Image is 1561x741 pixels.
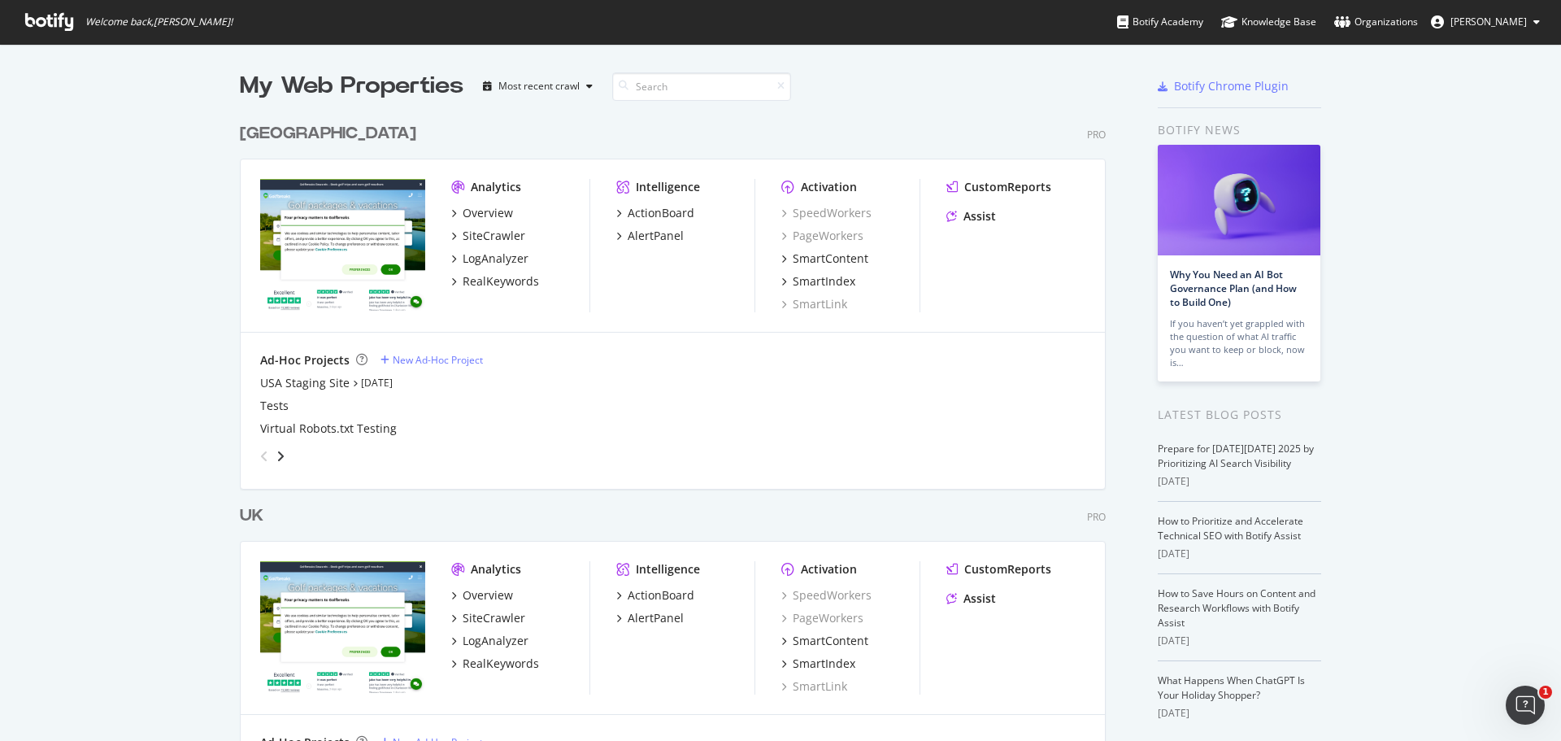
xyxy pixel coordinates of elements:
[781,678,847,695] a: SmartLink
[260,561,425,693] img: www.golfbreaks.com/en-gb/
[946,208,996,224] a: Assist
[451,610,525,626] a: SiteCrawler
[781,633,868,649] a: SmartContent
[1539,686,1552,699] span: 1
[451,656,539,672] a: RealKeywords
[451,273,539,290] a: RealKeywords
[1450,15,1527,28] span: annie scrase
[240,504,263,528] div: UK
[260,375,350,391] a: USA Staging Site
[636,179,700,195] div: Intelligence
[1170,317,1308,369] div: If you haven’t yet grappled with the question of what AI traffic you want to keep or block, now is…
[463,610,525,626] div: SiteCrawler
[1158,547,1321,561] div: [DATE]
[361,376,393,390] a: [DATE]
[793,251,868,267] div: SmartContent
[946,591,996,607] a: Assist
[946,179,1051,195] a: CustomReports
[240,70,463,102] div: My Web Properties
[451,633,528,649] a: LogAnalyzer
[1158,634,1321,648] div: [DATE]
[781,273,855,290] a: SmartIndex
[1334,14,1418,30] div: Organizations
[801,561,857,578] div: Activation
[616,228,684,244] a: AlertPanel
[498,81,580,91] div: Most recent crawl
[781,205,872,221] a: SpeedWorkers
[963,208,996,224] div: Assist
[1117,14,1203,30] div: Botify Academy
[463,587,513,604] div: Overview
[260,421,397,437] a: Virtual Robots.txt Testing
[85,15,233,28] span: Welcome back, [PERSON_NAME] !
[636,561,700,578] div: Intelligence
[1158,78,1289,94] a: Botify Chrome Plugin
[1158,586,1315,630] a: How to Save Hours on Content and Research Workflows with Botify Assist
[451,251,528,267] a: LogAnalyzer
[1506,686,1545,725] iframe: Intercom live chat
[612,72,791,101] input: Search
[1158,514,1303,543] a: How to Prioritize and Accelerate Technical SEO with Botify Assist
[964,179,1051,195] div: CustomReports
[463,633,528,649] div: LogAnalyzer
[964,561,1051,578] div: CustomReports
[781,228,863,244] div: PageWorkers
[260,398,289,414] a: Tests
[240,504,270,528] a: UK
[628,205,694,221] div: ActionBoard
[463,205,513,221] div: Overview
[616,610,684,626] a: AlertPanel
[476,73,599,99] button: Most recent crawl
[463,251,528,267] div: LogAnalyzer
[451,587,513,604] a: Overview
[1418,9,1553,35] button: [PERSON_NAME]
[1158,145,1320,255] img: Why You Need an AI Bot Governance Plan (and How to Build One)
[781,610,863,626] a: PageWorkers
[451,205,513,221] a: Overview
[1170,268,1297,309] a: Why You Need an AI Bot Governance Plan (and How to Build One)
[463,656,539,672] div: RealKeywords
[793,656,855,672] div: SmartIndex
[781,656,855,672] a: SmartIndex
[240,122,423,146] a: [GEOGRAPHIC_DATA]
[1158,706,1321,721] div: [DATE]
[1087,510,1106,524] div: Pro
[781,296,847,312] a: SmartLink
[260,352,350,368] div: Ad-Hoc Projects
[946,561,1051,578] a: CustomReports
[616,205,694,221] a: ActionBoard
[781,587,872,604] a: SpeedWorkers
[1174,78,1289,94] div: Botify Chrome Plugin
[275,448,286,464] div: angle-right
[1158,442,1314,470] a: Prepare for [DATE][DATE] 2025 by Prioritizing AI Search Visibility
[1158,406,1321,424] div: Latest Blog Posts
[1087,128,1106,142] div: Pro
[793,273,855,290] div: SmartIndex
[1158,121,1321,139] div: Botify news
[260,179,425,311] img: www.golfbreaks.com/en-us/
[471,561,521,578] div: Analytics
[240,122,416,146] div: [GEOGRAPHIC_DATA]
[393,353,483,367] div: New Ad-Hoc Project
[1158,474,1321,489] div: [DATE]
[1221,14,1316,30] div: Knowledge Base
[628,587,694,604] div: ActionBoard
[616,587,694,604] a: ActionBoard
[451,228,525,244] a: SiteCrawler
[471,179,521,195] div: Analytics
[963,591,996,607] div: Assist
[380,353,483,367] a: New Ad-Hoc Project
[463,228,525,244] div: SiteCrawler
[254,443,275,469] div: angle-left
[628,610,684,626] div: AlertPanel
[463,273,539,290] div: RealKeywords
[801,179,857,195] div: Activation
